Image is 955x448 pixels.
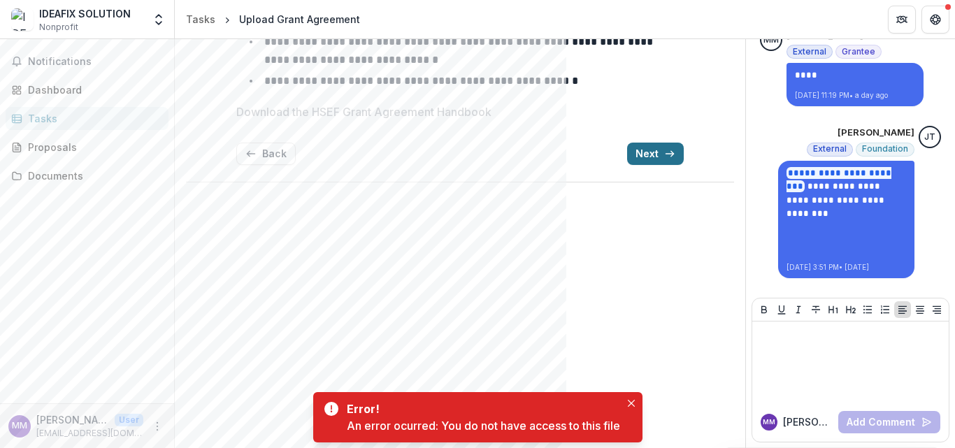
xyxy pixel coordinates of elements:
button: Back [236,143,296,165]
div: Error! [347,400,615,417]
button: Next [627,143,684,165]
button: Ordered List [877,301,893,318]
nav: breadcrumb [180,9,366,29]
button: Heading 2 [842,301,859,318]
a: Tasks [180,9,221,29]
button: Close [623,395,640,412]
p: User [115,414,143,426]
p: [PERSON_NAME] [36,412,109,427]
span: Nonprofit [39,21,78,34]
button: Partners [888,6,916,34]
p: Download the HSEF Grant Agreement Handbook [236,103,491,120]
span: External [813,144,847,154]
button: Notifications [6,50,168,73]
button: Align Center [912,301,928,318]
div: An error ocurred: You do not have access to this file [347,417,620,434]
button: Align Left [894,301,911,318]
button: Italicize [790,301,807,318]
a: Documents [6,164,168,187]
button: Get Help [921,6,949,34]
div: Upload Grant Agreement [239,12,360,27]
div: Muhammad Zakiran Mahmud [763,419,775,426]
button: Strike [807,301,824,318]
span: External [793,47,826,57]
p: [PERSON_NAME] [838,126,914,140]
button: More [149,418,166,435]
span: Notifications [28,56,163,68]
div: Muhammad Zakiran Mahmud [763,36,779,45]
a: Tasks [6,107,168,130]
button: Add Comment [838,411,940,433]
a: Proposals [6,136,168,159]
div: IDEAFIX SOLUTION [39,6,131,21]
p: [PERSON_NAME] [783,414,833,429]
img: IDEAFIX SOLUTION [11,8,34,31]
a: Dashboard [6,78,168,101]
button: Open entity switcher [149,6,168,34]
button: Underline [773,301,790,318]
button: Bold [756,301,773,318]
div: Dashboard [28,82,157,97]
button: Align Right [928,301,945,318]
div: Tasks [186,12,215,27]
button: Bullet List [859,301,876,318]
div: Muhammad Zakiran Mahmud [12,421,27,431]
p: [DATE] 11:19 PM • a day ago [795,90,915,101]
p: [EMAIL_ADDRESS][DOMAIN_NAME] [36,427,143,440]
p: [DATE] 3:51 PM • [DATE] [787,262,907,273]
span: Grantee [842,47,875,57]
span: Foundation [862,144,908,154]
div: Tasks [28,111,157,126]
button: Heading 1 [825,301,842,318]
div: Josselyn Tan [924,133,935,142]
div: Proposals [28,140,157,154]
div: Documents [28,168,157,183]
